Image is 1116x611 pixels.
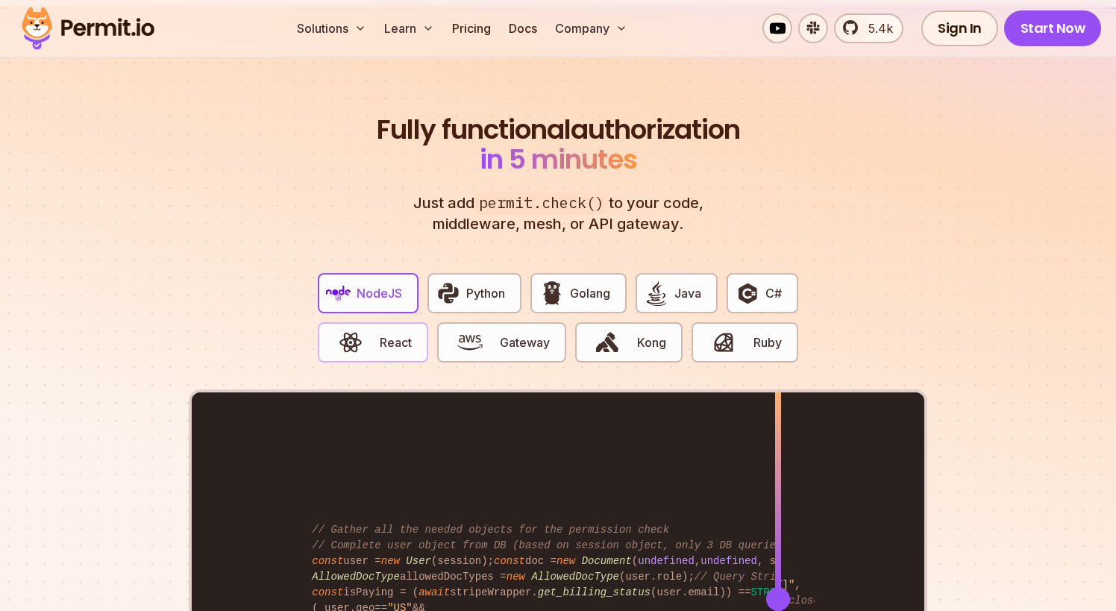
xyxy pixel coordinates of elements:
img: C# [735,281,760,306]
img: React [338,330,363,355]
button: Solutions [291,13,372,43]
a: Docs [503,13,543,43]
span: role [656,571,682,583]
a: Sign In [921,10,998,46]
img: Gateway [457,330,483,355]
img: Python [436,281,461,306]
h2: authorization [373,115,743,175]
span: new [381,555,400,567]
span: STRIPE_PAYING [750,586,832,598]
span: Python [466,284,505,302]
a: Pricing [446,13,497,43]
span: email [688,586,719,598]
span: get_billing_status [538,586,651,598]
span: Ruby [753,333,782,351]
span: // Gather all the needed objects for the permission check [312,524,669,536]
img: Permit logo [15,3,161,54]
span: permit.check() [474,192,609,214]
span: undefined [638,555,695,567]
span: NodeJS [357,284,402,302]
span: Kong [637,333,666,351]
span: const [494,555,525,567]
img: Kong [595,330,620,355]
button: Learn [378,13,440,43]
span: User [406,555,431,567]
a: 5.4k [834,13,903,43]
span: in 5 minutes [480,140,637,178]
a: Start Now [1004,10,1102,46]
button: Company [549,13,633,43]
span: new [557,555,575,567]
span: new [507,571,525,583]
span: AllowedDocType [531,571,619,583]
p: Just add to your code, middleware, mesh, or API gateway. [397,192,719,234]
img: Golang [539,281,565,306]
span: Golang [570,284,610,302]
span: 5.4k [859,19,893,37]
span: Document [582,555,632,567]
img: Java [644,281,669,306]
span: C# [765,284,782,302]
span: const [312,555,343,567]
img: NodeJS [326,281,351,306]
span: await [418,586,450,598]
span: Gateway [500,333,550,351]
span: Fully functional [377,115,571,145]
span: // Query Stripe for live data (hope it's not too slow) [695,571,1033,583]
span: React [380,333,412,351]
span: // Complete user object from DB (based on session object, only 3 DB queries...) [312,539,807,551]
span: Java [674,284,701,302]
span: const [312,586,343,598]
span: AllowedDocType [312,571,400,583]
span: undefined [700,555,757,567]
img: Ruby [711,330,736,355]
